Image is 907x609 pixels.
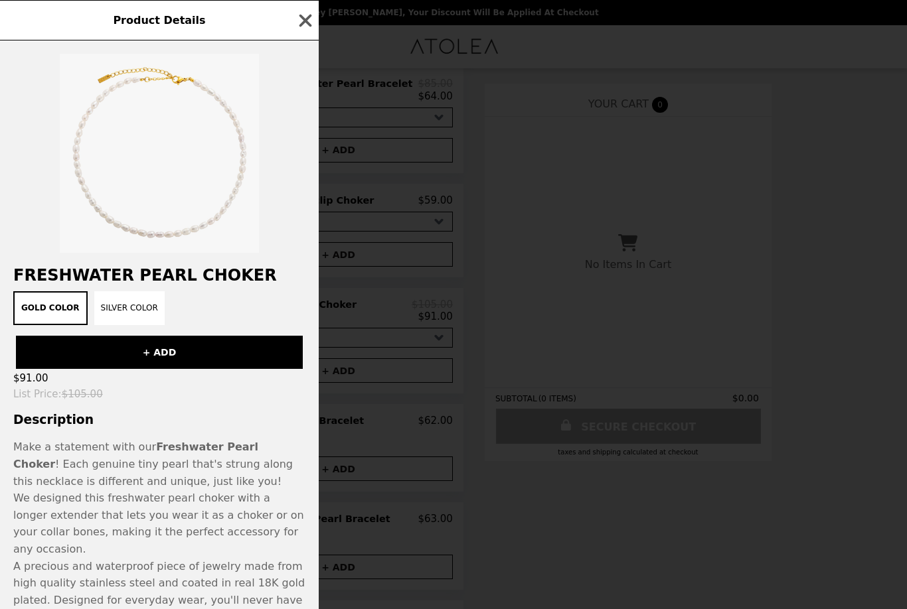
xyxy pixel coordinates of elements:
[13,439,305,490] p: Make a statement with our ! Each genuine tiny pearl that's strung along this necklace is differen...
[16,336,303,369] button: + ADD
[60,54,259,253] img: Gold Color
[62,388,103,400] span: $105.00
[13,440,258,470] strong: Freshwater Pearl Choker
[13,490,305,557] p: We designed this freshwater pearl choker with a longer extender that lets you wear it as a choker...
[94,291,165,325] button: Silver Color
[113,14,205,27] span: Product Details
[13,291,88,325] button: Gold Color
